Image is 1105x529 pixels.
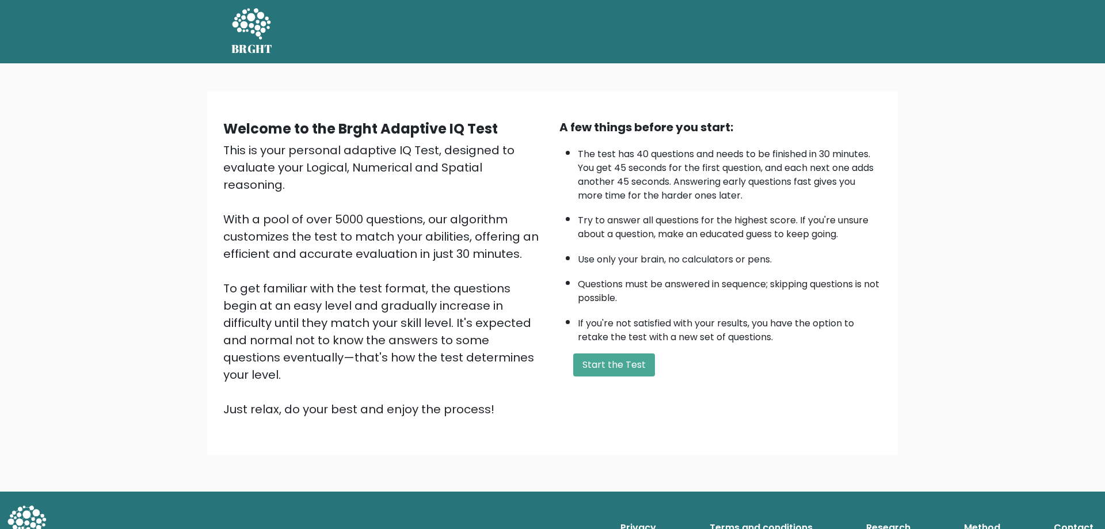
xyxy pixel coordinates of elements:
[223,119,498,138] b: Welcome to the Brght Adaptive IQ Test
[559,119,882,136] div: A few things before you start:
[578,142,882,203] li: The test has 40 questions and needs to be finished in 30 minutes. You get 45 seconds for the firs...
[573,353,655,376] button: Start the Test
[231,5,273,59] a: BRGHT
[223,142,546,418] div: This is your personal adaptive IQ Test, designed to evaluate your Logical, Numerical and Spatial ...
[578,208,882,241] li: Try to answer all questions for the highest score. If you're unsure about a question, make an edu...
[578,247,882,267] li: Use only your brain, no calculators or pens.
[231,42,273,56] h5: BRGHT
[578,311,882,344] li: If you're not satisfied with your results, you have the option to retake the test with a new set ...
[578,272,882,305] li: Questions must be answered in sequence; skipping questions is not possible.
